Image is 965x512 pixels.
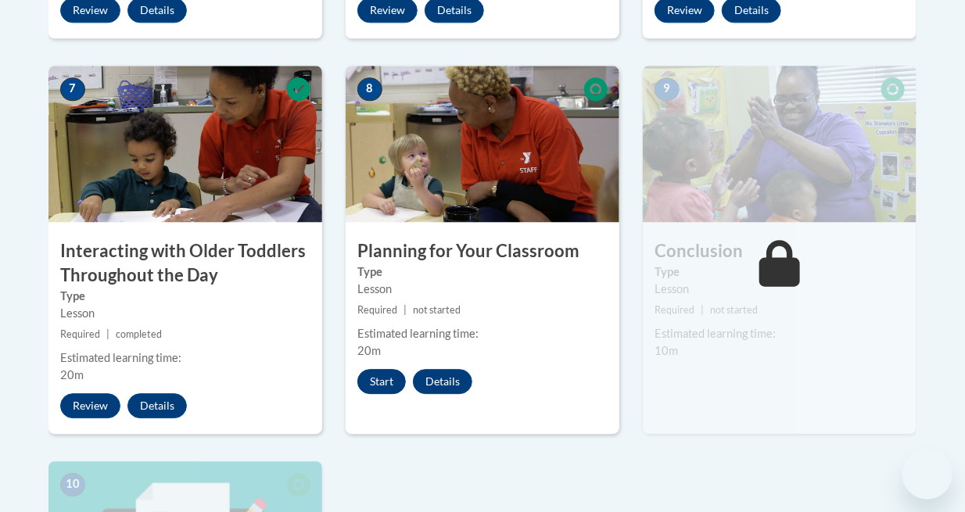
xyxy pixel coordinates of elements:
[357,369,406,394] button: Start
[655,77,680,101] span: 9
[710,304,758,316] span: not started
[127,393,187,418] button: Details
[106,328,109,340] span: |
[60,288,310,305] label: Type
[413,369,472,394] button: Details
[357,263,608,281] label: Type
[655,325,905,342] div: Estimated learning time:
[60,328,100,340] span: Required
[655,304,694,316] span: Required
[655,281,905,298] div: Lesson
[60,77,85,101] span: 7
[655,344,678,357] span: 10m
[60,349,310,367] div: Estimated learning time:
[60,368,84,381] span: 20m
[60,393,120,418] button: Review
[346,239,619,263] h3: Planning for Your Classroom
[60,473,85,496] span: 10
[357,344,381,357] span: 20m
[413,304,461,316] span: not started
[48,66,322,222] img: Course Image
[346,66,619,222] img: Course Image
[655,263,905,281] label: Type
[701,304,704,316] span: |
[357,281,608,298] div: Lesson
[357,304,397,316] span: Required
[404,304,407,316] span: |
[60,305,310,322] div: Lesson
[643,66,917,222] img: Course Image
[643,239,917,263] h3: Conclusion
[357,325,608,342] div: Estimated learning time:
[116,328,162,340] span: completed
[48,239,322,288] h3: Interacting with Older Toddlers Throughout the Day
[902,449,952,499] iframe: Button to launch messaging window
[357,77,382,101] span: 8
